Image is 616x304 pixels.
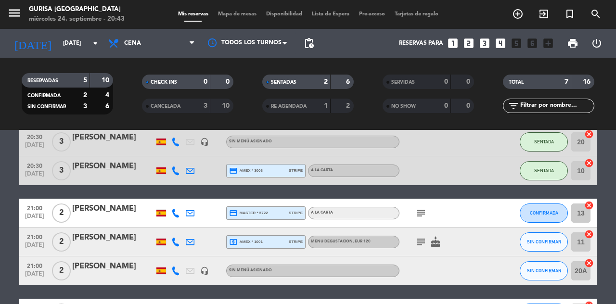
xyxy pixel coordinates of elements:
span: [DATE] [23,242,47,253]
div: [PERSON_NAME] [72,231,154,244]
span: 3 [52,161,71,180]
span: A LA CARTA [311,211,333,215]
strong: 10 [222,102,231,109]
i: filter_list [508,100,519,112]
span: Disponibilidad [261,12,307,17]
strong: 2 [346,102,352,109]
span: SENTADA [534,139,554,144]
span: Lista de Espera [307,12,354,17]
span: Reservas para [399,40,443,47]
span: Sin menú asignado [229,268,272,272]
span: Sin menú asignado [229,139,272,143]
strong: 2 [83,92,87,99]
span: [DATE] [23,271,47,282]
span: Tarjetas de regalo [390,12,443,17]
span: [DATE] [23,171,47,182]
span: stripe [289,167,303,174]
span: Mis reservas [173,12,213,17]
strong: 3 [83,103,87,110]
span: Cena [124,40,141,47]
strong: 7 [565,78,568,85]
span: RESERVADAS [27,78,58,83]
span: 2 [52,232,71,252]
span: [DATE] [23,142,47,153]
span: master * 5722 [229,209,268,217]
i: cancel [584,158,594,168]
i: looks_6 [526,37,539,50]
button: menu [7,6,22,24]
span: 3 [52,132,71,152]
span: 21:00 [23,260,47,271]
button: SENTADA [520,161,568,180]
button: SIN CONFIRMAR [520,261,568,280]
i: looks_5 [510,37,523,50]
span: Pre-acceso [354,12,390,17]
i: cancel [584,258,594,268]
span: TOTAL [509,80,524,85]
i: search [590,8,602,20]
span: 21:00 [23,231,47,242]
strong: 3 [204,102,207,109]
span: RE AGENDADA [271,104,307,109]
span: stripe [289,210,303,216]
span: CHECK INS [151,80,177,85]
i: credit_card [229,209,238,217]
strong: 6 [105,103,111,110]
i: headset_mic [200,138,209,146]
i: cancel [584,229,594,239]
i: looks_one [447,37,459,50]
button: SENTADA [520,132,568,152]
span: 2 [52,203,71,223]
span: CONFIRMADA [27,93,61,98]
i: cancel [584,129,594,139]
span: Mapa de mesas [213,12,261,17]
span: Menu degustacion [311,240,371,243]
div: LOG OUT [585,29,609,58]
strong: 6 [346,78,352,85]
strong: 0 [466,78,472,85]
span: SERVIDAS [391,80,415,85]
strong: 4 [105,92,111,99]
span: SENTADA [534,168,554,173]
span: SENTADAS [271,80,296,85]
i: menu [7,6,22,20]
i: looks_3 [478,37,491,50]
span: pending_actions [303,38,315,49]
strong: 1 [324,102,328,109]
span: A LA CARTA [311,168,333,172]
i: subject [415,207,427,219]
i: power_settings_new [591,38,603,49]
span: SIN CONFIRMAR [27,104,66,109]
span: [DATE] [23,213,47,224]
strong: 0 [226,78,231,85]
div: miércoles 24. septiembre - 20:43 [29,14,125,24]
span: 20:30 [23,131,47,142]
input: Filtrar por nombre... [519,101,594,111]
strong: 0 [444,102,448,109]
i: cake [430,236,441,248]
i: looks_two [462,37,475,50]
strong: 2 [324,78,328,85]
span: CONFIRMADA [530,210,558,215]
span: NO SHOW [391,104,416,109]
div: [PERSON_NAME] [72,203,154,215]
i: cancel [584,201,594,210]
div: [PERSON_NAME] [72,131,154,144]
span: SIN CONFIRMAR [527,239,561,244]
i: turned_in_not [564,8,576,20]
strong: 5 [83,77,87,84]
i: exit_to_app [538,8,550,20]
span: print [567,38,578,49]
span: 2 [52,261,71,280]
i: headset_mic [200,266,209,275]
span: , EUR 120 [353,240,371,243]
span: amex * 3006 [229,166,263,175]
div: Gurisa [GEOGRAPHIC_DATA] [29,5,125,14]
div: [PERSON_NAME] [72,160,154,173]
i: looks_4 [494,37,507,50]
i: add_circle_outline [512,8,524,20]
span: 20:30 [23,160,47,171]
i: arrow_drop_down [90,38,101,49]
strong: 10 [102,77,111,84]
i: [DATE] [7,33,58,54]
